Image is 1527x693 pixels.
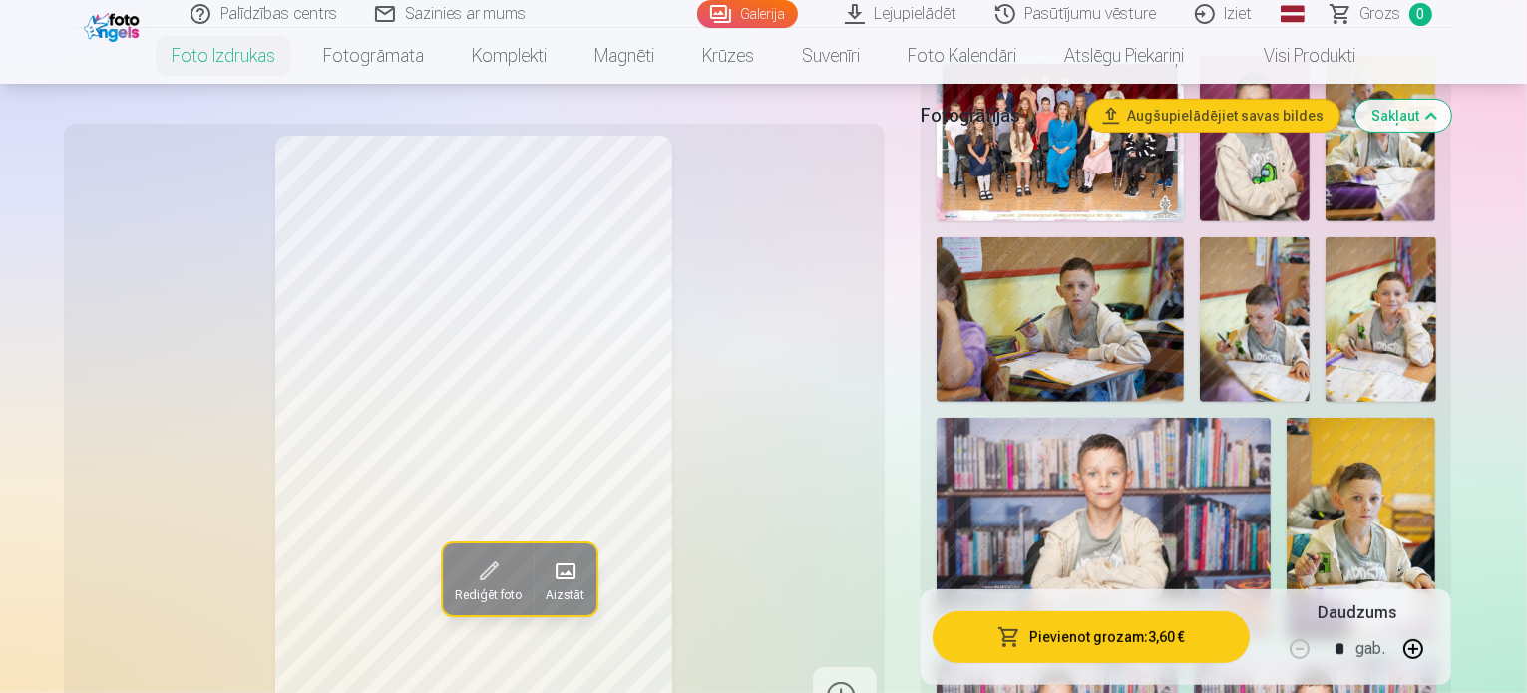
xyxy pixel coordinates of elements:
a: Foto izdrukas [148,28,299,84]
span: Rediģēt foto [454,587,521,603]
a: Fotogrāmata [299,28,448,84]
a: Krūzes [678,28,778,84]
button: Aizstāt [533,543,595,615]
a: Visi produkti [1208,28,1379,84]
span: Grozs [1360,2,1401,26]
span: Aizstāt [545,587,583,603]
a: Magnēti [571,28,678,84]
h5: Fotogrāfijas [921,102,1072,130]
button: Augšupielādējiet savas bildes [1087,100,1339,132]
a: Suvenīri [778,28,884,84]
img: /fa1 [84,8,145,42]
h5: Daudzums [1318,601,1396,625]
a: Komplekti [448,28,571,84]
button: Rediģēt foto [442,543,533,615]
button: Pievienot grozam:3,60 € [933,611,1251,663]
a: Foto kalendāri [884,28,1040,84]
a: Atslēgu piekariņi [1040,28,1208,84]
button: Sakļaut [1355,100,1451,132]
div: gab. [1355,625,1385,673]
span: 0 [1409,3,1432,26]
